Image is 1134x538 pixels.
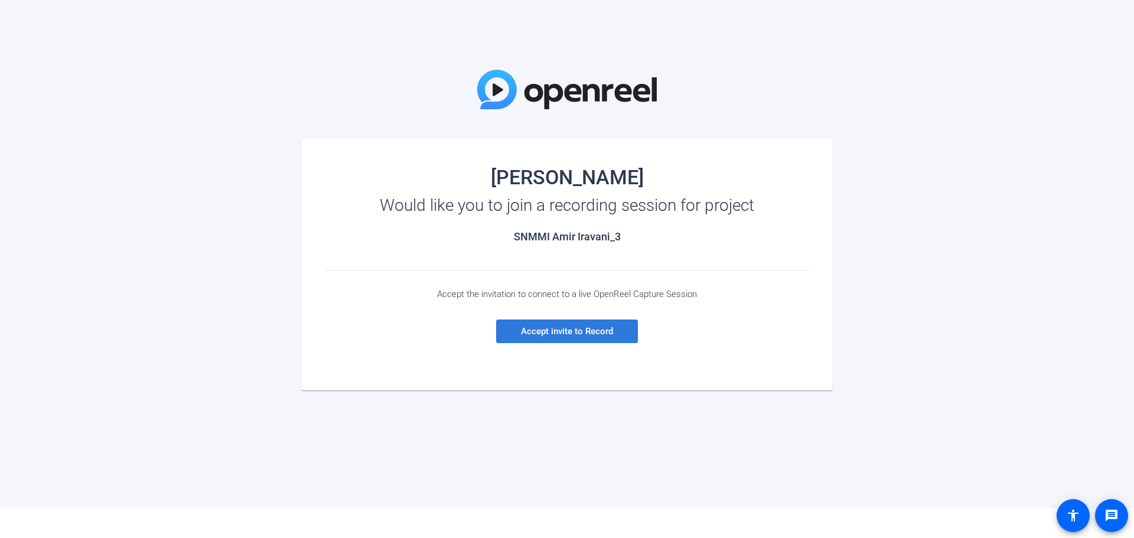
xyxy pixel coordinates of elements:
[1066,508,1080,523] mat-icon: accessibility
[325,168,809,187] div: [PERSON_NAME]
[1104,508,1119,523] mat-icon: message
[325,230,809,243] h2: SNMMI Amir Iravani_3
[496,319,638,343] a: Accept invite to Record
[325,289,809,299] div: Accept the invitation to connect to a live OpenReel Capture Session
[325,196,809,215] div: Would like you to join a recording session for project
[521,326,613,337] span: Accept invite to Record
[477,70,657,109] img: OpenReel Logo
